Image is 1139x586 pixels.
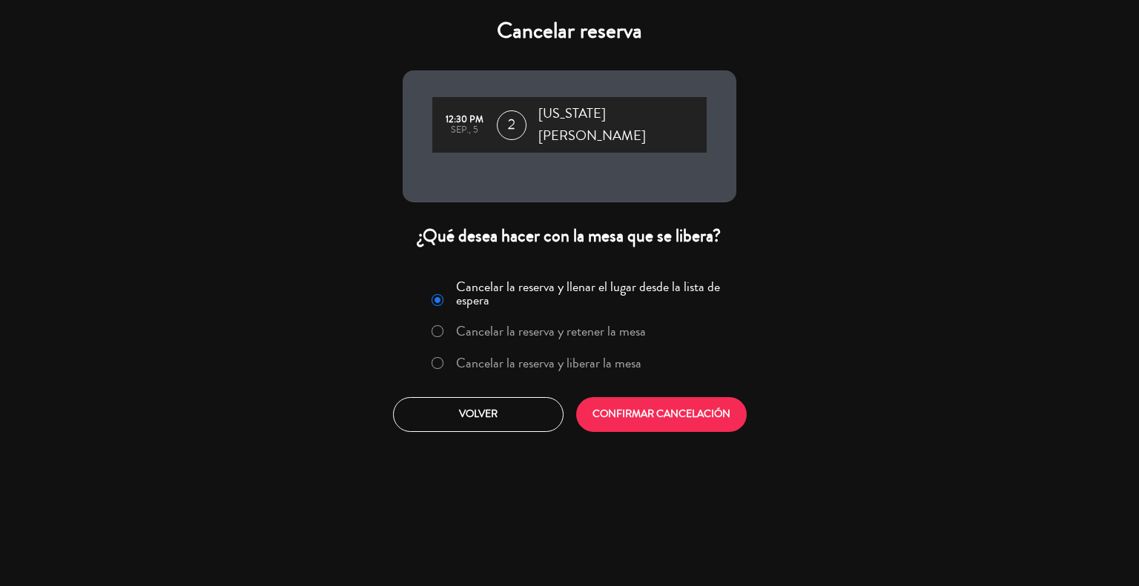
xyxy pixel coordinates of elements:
[403,224,736,247] div: ¿Qué desea hacer con la mesa que se libera?
[576,397,747,432] button: CONFIRMAR CANCELACIÓN
[538,103,707,147] span: [US_STATE][PERSON_NAME]
[393,397,564,432] button: Volver
[440,125,489,136] div: sep., 5
[456,356,641,370] label: Cancelar la reserva y liberar la mesa
[440,115,489,125] div: 12:30 PM
[456,324,646,338] label: Cancelar la reserva y retener la mesa
[456,280,727,307] label: Cancelar la reserva y llenar el lugar desde la lista de espera
[497,110,526,140] span: 2
[403,18,736,44] h4: Cancelar reserva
